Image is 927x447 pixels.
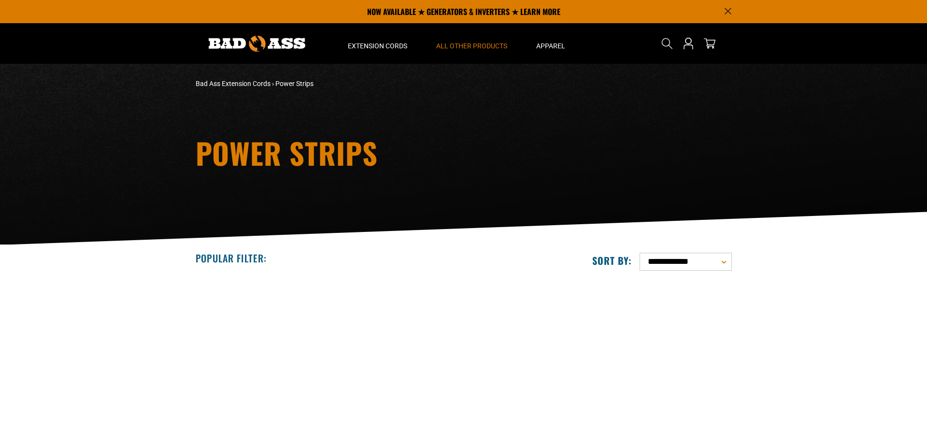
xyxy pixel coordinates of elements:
[196,79,548,89] nav: breadcrumbs
[536,42,565,50] span: Apparel
[348,42,407,50] span: Extension Cords
[592,254,632,267] label: Sort by:
[422,23,522,64] summary: All Other Products
[272,80,274,87] span: ›
[333,23,422,64] summary: Extension Cords
[196,138,548,167] h1: Power Strips
[209,36,305,52] img: Bad Ass Extension Cords
[659,36,675,51] summary: Search
[196,80,271,87] a: Bad Ass Extension Cords
[275,80,314,87] span: Power Strips
[436,42,507,50] span: All Other Products
[196,252,267,264] h2: Popular Filter:
[522,23,580,64] summary: Apparel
